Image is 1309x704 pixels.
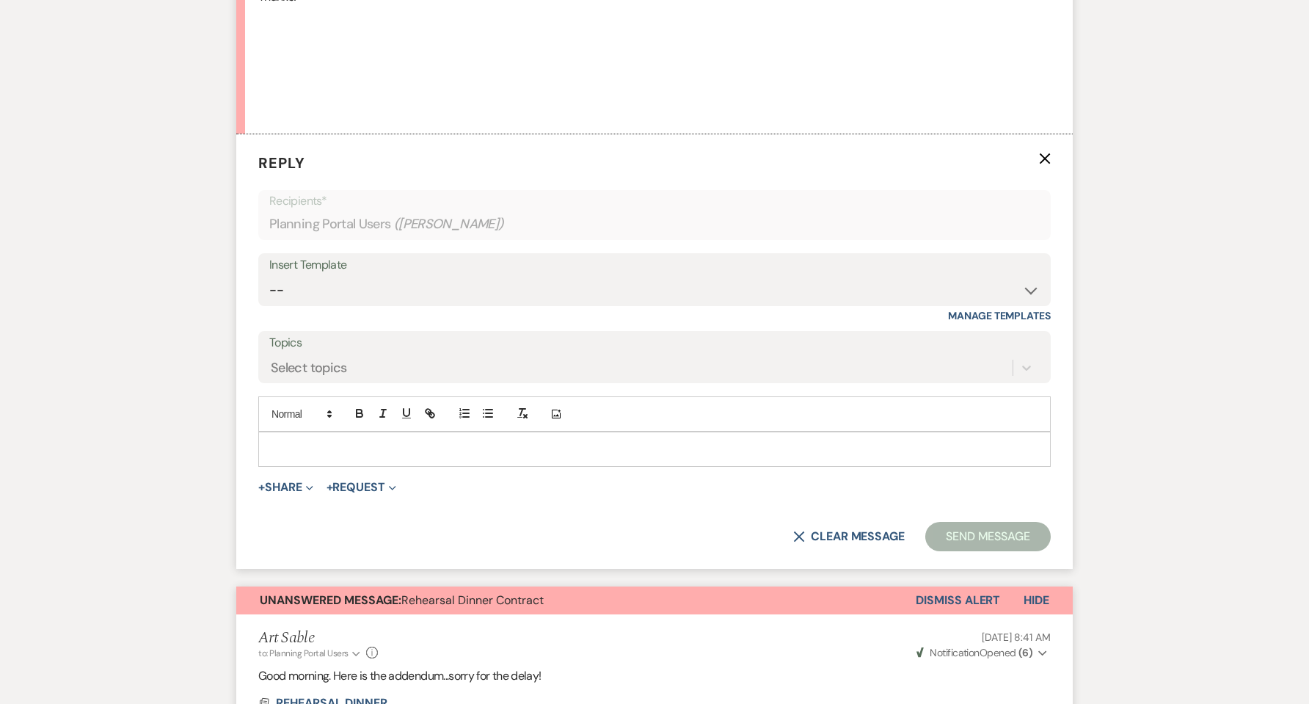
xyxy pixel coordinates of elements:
[258,647,362,660] button: to: Planning Portal Users
[271,358,347,378] div: Select topics
[258,153,305,173] span: Reply
[258,482,265,493] span: +
[793,531,905,542] button: Clear message
[916,646,1032,659] span: Opened
[1024,592,1049,608] span: Hide
[914,645,1051,661] button: NotificationOpened (6)
[269,210,1040,239] div: Planning Portal Users
[1000,587,1073,614] button: Hide
[269,192,1040,211] p: Recipients*
[948,309,1051,322] a: Manage Templates
[258,647,349,659] span: to: Planning Portal Users
[258,482,313,493] button: Share
[258,667,1051,686] p: Good morning. Here is the addendum...sorry for the delay!
[930,646,979,659] span: Notification
[269,255,1040,276] div: Insert Template
[260,592,401,608] strong: Unanswered Message:
[925,522,1051,551] button: Send Message
[327,482,333,493] span: +
[258,629,378,647] h5: Art Sable
[327,482,396,493] button: Request
[269,333,1040,354] label: Topics
[916,587,1000,614] button: Dismiss Alert
[982,631,1051,644] span: [DATE] 8:41 AM
[394,214,504,234] span: ( [PERSON_NAME] )
[260,592,544,608] span: Rehearsal Dinner Contract
[236,587,916,614] button: Unanswered Message:Rehearsal Dinner Contract
[1018,646,1032,659] strong: ( 6 )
